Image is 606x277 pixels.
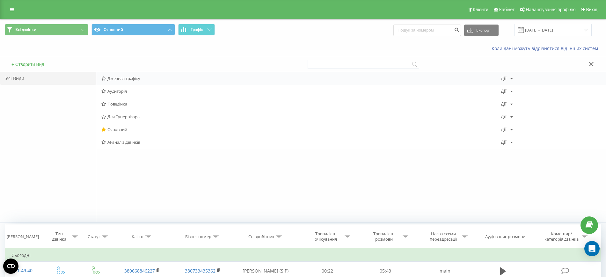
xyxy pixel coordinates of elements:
[5,24,88,35] button: Всі дзвінки
[526,7,575,12] span: Налаштування профілю
[426,231,460,242] div: Назва схеми переадресації
[501,127,507,132] div: Дії
[0,72,96,85] div: Усі Види
[485,234,525,239] div: Аудіозапис розмови
[587,61,596,68] button: Закрити
[5,249,601,262] td: Сьогодні
[101,127,501,132] span: Основний
[48,231,70,242] div: Тип дзвінка
[88,234,100,239] div: Статус
[501,114,507,119] div: Дії
[501,76,507,81] div: Дії
[7,234,39,239] div: [PERSON_NAME]
[185,234,211,239] div: Бізнес номер
[367,231,401,242] div: Тривалість розмови
[586,7,597,12] span: Вихід
[309,231,343,242] div: Тривалість очікування
[3,259,18,274] button: Open CMP widget
[248,234,274,239] div: Співробітник
[464,25,499,36] button: Експорт
[132,234,144,239] div: Клієнт
[178,24,215,35] button: Графік
[101,140,501,144] span: AI-аналіз дзвінків
[191,27,203,32] span: Графік
[101,114,501,119] span: Для Супервізора
[15,27,36,32] span: Всі дзвінки
[499,7,515,12] span: Кабінет
[584,241,600,256] div: Open Intercom Messenger
[124,268,155,274] a: 380668846227
[91,24,175,35] button: Основний
[543,231,580,242] div: Коментар/категорія дзвінка
[501,102,507,106] div: Дії
[101,76,501,81] span: Джерела трафіку
[10,62,46,67] button: + Створити Вид
[393,25,461,36] input: Пошук за номером
[11,265,36,277] div: 11:49:40
[101,102,501,106] span: Поведінка
[473,7,488,12] span: Клієнти
[492,45,601,51] a: Коли дані можуть відрізнятися вiд інших систем
[501,89,507,93] div: Дії
[101,89,501,93] span: Аудиторія
[501,140,507,144] div: Дії
[185,268,215,274] a: 380733435362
